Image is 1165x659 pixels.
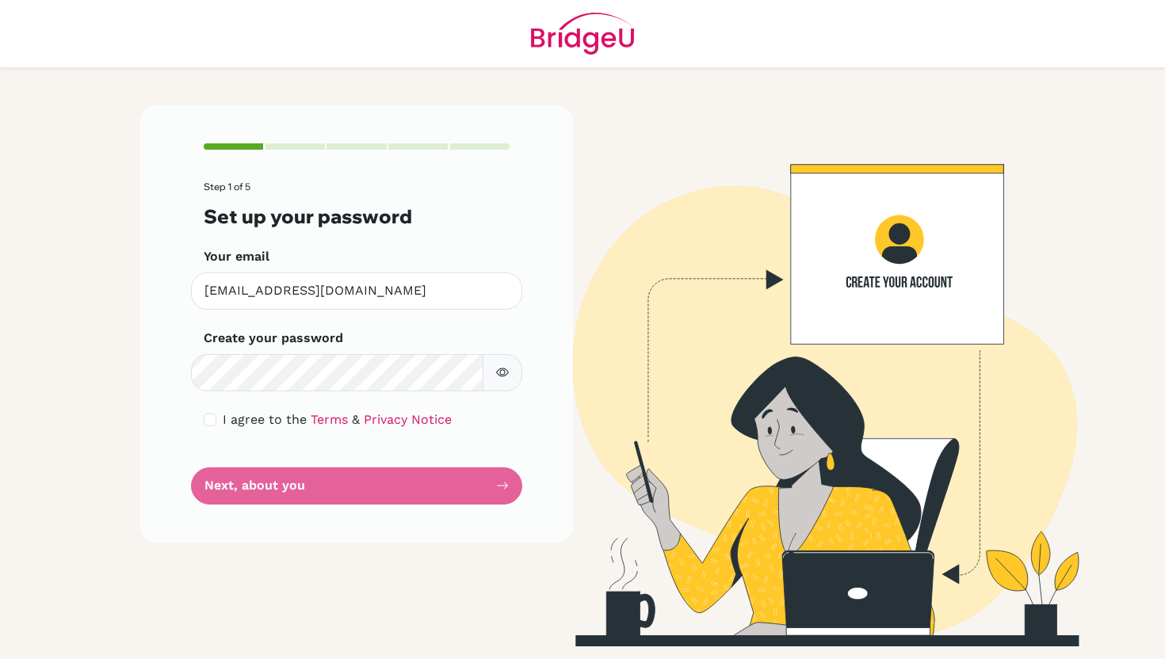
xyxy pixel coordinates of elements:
span: & [352,412,360,427]
span: I agree to the [223,412,307,427]
a: Privacy Notice [364,412,452,427]
h3: Set up your password [204,205,510,228]
label: Create your password [204,329,343,348]
span: Step 1 of 5 [204,181,250,192]
label: Your email [204,247,269,266]
input: Insert your email* [191,272,522,310]
a: Terms [311,412,348,427]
